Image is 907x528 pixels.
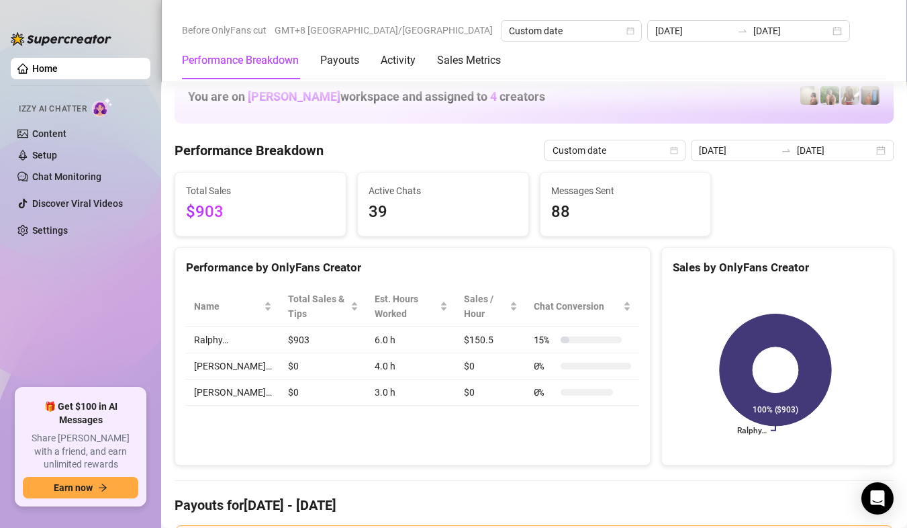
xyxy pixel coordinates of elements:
[54,482,93,493] span: Earn now
[186,353,280,380] td: [PERSON_NAME]…
[375,292,437,321] div: Est. Hours Worked
[551,200,700,225] span: 88
[369,200,518,225] span: 39
[98,483,107,492] span: arrow-right
[820,86,839,105] img: Nathaniel
[781,145,792,156] span: to
[551,183,700,198] span: Messages Sent
[753,24,830,38] input: End date
[280,353,367,380] td: $0
[367,353,456,380] td: 4.0 h
[381,52,416,69] div: Activity
[534,299,620,314] span: Chat Conversion
[186,259,639,277] div: Performance by OnlyFans Creator
[280,286,367,327] th: Total Sales & Tips
[464,292,507,321] span: Sales / Hour
[626,27,634,35] span: calendar
[800,86,819,105] img: Ralphy
[32,150,57,161] a: Setup
[456,353,526,380] td: $0
[186,183,335,198] span: Total Sales
[248,89,340,103] span: [PERSON_NAME]
[280,327,367,353] td: $903
[92,97,113,117] img: AI Chatter
[32,225,68,236] a: Settings
[186,286,280,327] th: Name
[186,380,280,406] td: [PERSON_NAME]…
[280,380,367,406] td: $0
[182,52,299,69] div: Performance Breakdown
[11,32,111,46] img: logo-BBDzfeDw.svg
[23,432,138,472] span: Share [PERSON_NAME] with a friend, and earn unlimited rewards
[23,400,138,427] span: 🎁 Get $100 in AI Messages
[288,292,348,321] span: Total Sales & Tips
[19,103,87,116] span: Izzy AI Chatter
[23,477,138,498] button: Earn nowarrow-right
[32,198,123,209] a: Discover Viral Videos
[275,20,493,40] span: GMT+8 [GEOGRAPHIC_DATA]/[GEOGRAPHIC_DATA]
[841,86,859,105] img: Nathaniel
[490,89,497,103] span: 4
[737,26,748,36] span: to
[367,380,456,406] td: 3.0 h
[194,299,261,314] span: Name
[32,63,58,74] a: Home
[534,385,555,400] span: 0 %
[737,26,748,36] span: swap-right
[861,86,879,105] img: Wayne
[175,141,324,160] h4: Performance Breakdown
[673,259,882,277] div: Sales by OnlyFans Creator
[367,327,456,353] td: 6.0 h
[509,21,634,41] span: Custom date
[737,427,767,436] text: Ralphy…
[553,140,677,161] span: Custom date
[797,143,873,158] input: End date
[534,359,555,373] span: 0 %
[320,52,359,69] div: Payouts
[526,286,639,327] th: Chat Conversion
[186,327,280,353] td: Ralphy…
[655,24,732,38] input: Start date
[182,20,267,40] span: Before OnlyFans cut
[699,143,775,158] input: Start date
[437,52,501,69] div: Sales Metrics
[781,145,792,156] span: swap-right
[456,327,526,353] td: $150.5
[369,183,518,198] span: Active Chats
[188,89,545,104] h1: You are on workspace and assigned to creators
[861,482,894,515] div: Open Intercom Messenger
[32,171,101,182] a: Chat Monitoring
[456,286,526,327] th: Sales / Hour
[670,146,678,155] span: calendar
[32,128,66,139] a: Content
[186,200,335,225] span: $903
[175,496,894,515] h4: Payouts for [DATE] - [DATE]
[456,380,526,406] td: $0
[534,333,555,347] span: 15 %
